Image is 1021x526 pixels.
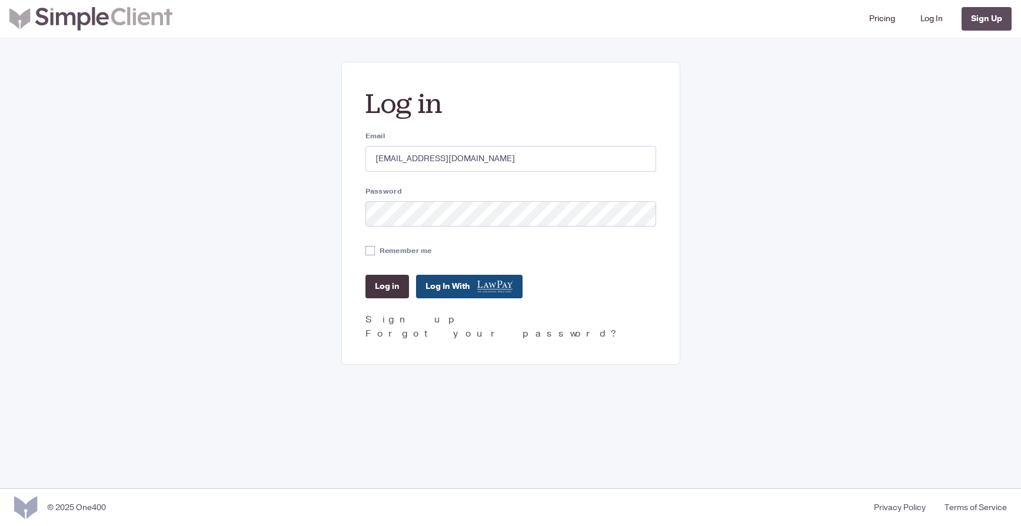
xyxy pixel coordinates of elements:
a: Sign up [365,313,461,326]
label: Remember me [380,245,432,256]
a: Pricing [864,5,900,33]
a: Log In With [416,275,523,298]
label: Email [365,131,656,141]
h2: Log in [365,86,656,121]
a: Forgot your password? [365,327,620,340]
a: Log In [916,5,947,33]
a: Sign Up [962,7,1012,31]
div: © 2025 One400 [47,501,106,514]
a: Terms of Service [935,501,1007,514]
input: Log in [365,275,409,298]
a: Privacy Policy [864,501,935,514]
label: Password [365,186,656,197]
input: you@example.com [365,146,656,172]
